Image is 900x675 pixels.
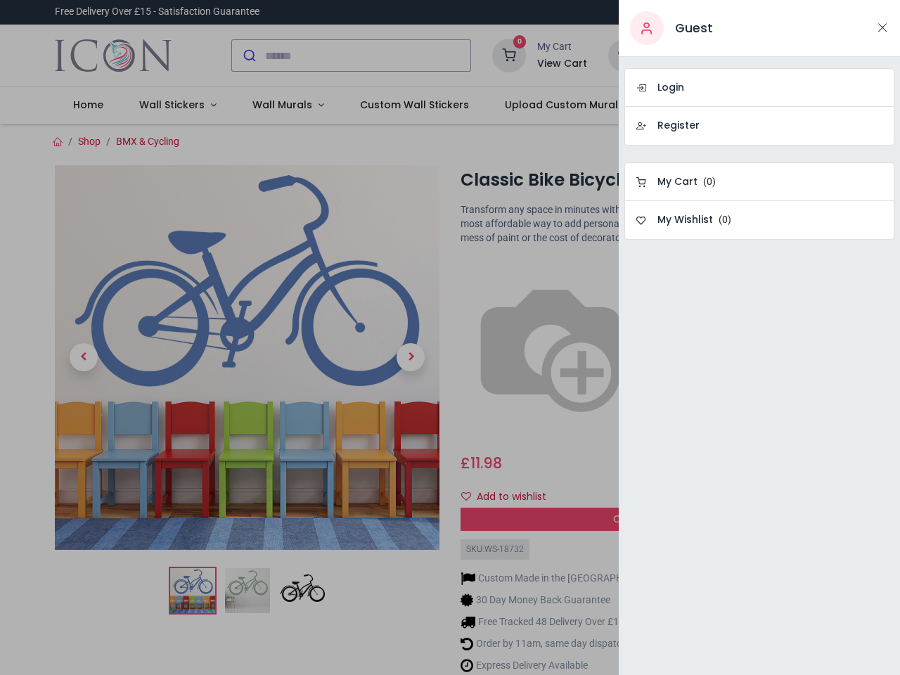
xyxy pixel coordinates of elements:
[624,107,894,146] a: Register
[707,176,712,187] span: 0
[722,214,728,225] span: 0
[719,213,731,227] span: ( )
[657,213,713,227] h6: My Wishlist
[657,119,700,133] h6: Register
[703,175,716,189] span: ( )
[876,19,889,37] button: Close
[657,81,684,95] h6: Login
[624,201,894,240] a: My Wishlist (0)
[624,162,894,201] a: My Cart (0)
[657,175,697,189] h6: My Cart
[675,20,713,37] h5: Guest
[624,68,894,107] a: Login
